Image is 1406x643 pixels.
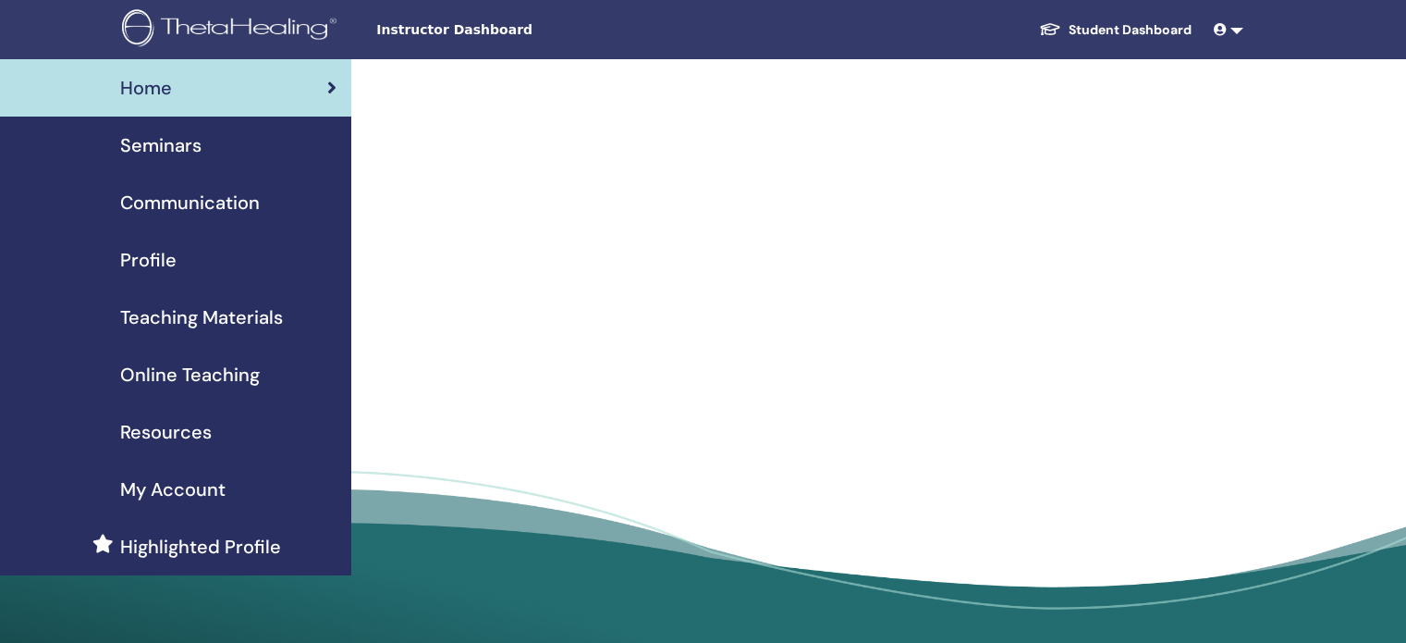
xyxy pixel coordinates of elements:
span: Online Teaching [120,361,260,389]
span: Profile [120,246,177,274]
span: Home [120,74,172,102]
img: graduation-cap-white.svg [1039,21,1061,37]
img: logo.png [122,9,343,51]
span: My Account [120,476,226,503]
span: Communication [120,189,260,216]
span: Highlighted Profile [120,533,281,561]
span: Teaching Materials [120,303,283,331]
span: Instructor Dashboard [376,20,654,40]
span: Seminars [120,131,202,159]
span: Resources [120,418,212,446]
a: Student Dashboard [1024,13,1206,47]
